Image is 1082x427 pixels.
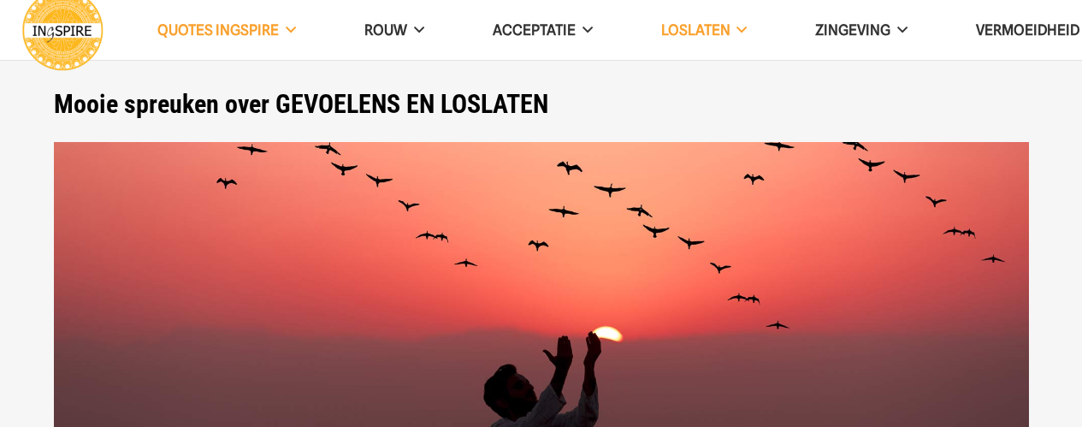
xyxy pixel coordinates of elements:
[576,22,593,38] span: Acceptatie Menu
[730,22,748,38] span: Loslaten Menu
[364,21,407,39] span: ROUW
[890,22,908,38] span: Zingeving Menu
[781,9,942,52] a: ZingevingZingeving Menu
[279,22,296,38] span: QUOTES INGSPIRE Menu
[661,21,730,39] span: Loslaten
[976,21,1079,39] span: VERMOEIDHEID
[458,9,627,52] a: AcceptatieAcceptatie Menu
[123,9,330,52] a: QUOTES INGSPIREQUOTES INGSPIRE Menu
[815,21,890,39] span: Zingeving
[157,21,279,39] span: QUOTES INGSPIRE
[54,89,1029,120] h1: Mooie spreuken over GEVOELENS EN LOSLATEN
[627,9,782,52] a: LoslatenLoslaten Menu
[493,21,576,39] span: Acceptatie
[407,22,424,38] span: ROUW Menu
[330,9,458,52] a: ROUWROUW Menu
